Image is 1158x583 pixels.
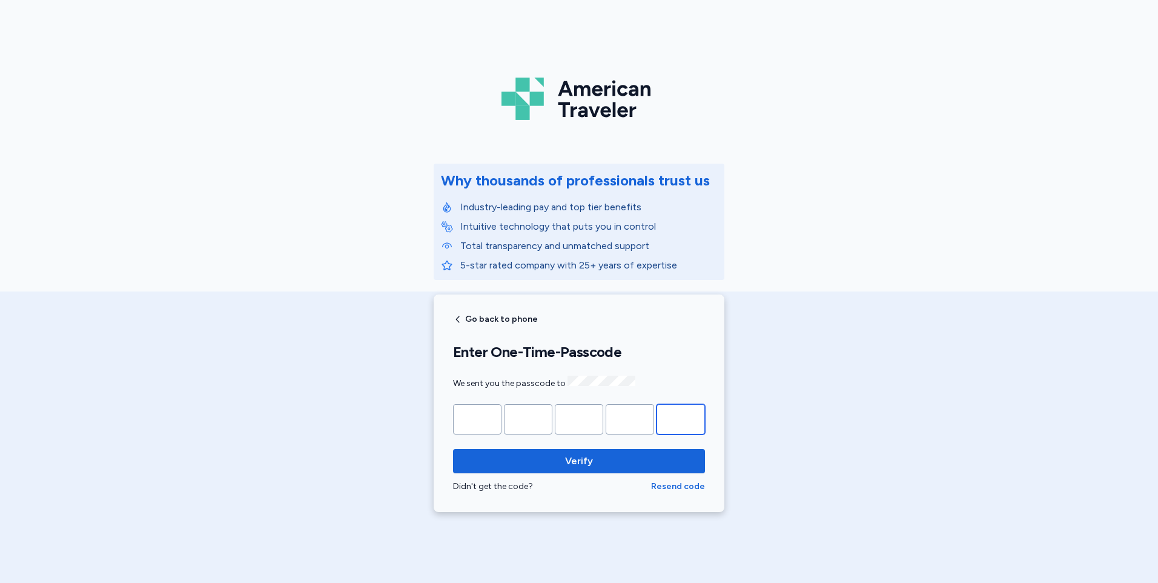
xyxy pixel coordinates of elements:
[504,404,552,435] input: Please enter OTP character 2
[460,219,717,234] p: Intuitive technology that puts you in control
[606,404,654,435] input: Please enter OTP character 4
[453,449,705,473] button: Verify
[565,454,593,468] span: Verify
[460,239,717,253] p: Total transparency and unmatched support
[657,404,705,435] input: Please enter OTP character 5
[501,73,657,125] img: Logo
[460,200,717,215] p: Industry-leading pay and top tier benefits
[651,481,705,493] button: Resend code
[441,171,710,190] div: Why thousands of professionals trust us
[453,481,651,493] div: Didn't get the code?
[460,258,717,273] p: 5-star rated company with 25+ years of expertise
[453,378,635,388] span: We sent you the passcode to
[465,315,538,324] span: Go back to phone
[453,404,501,435] input: Please enter OTP character 1
[453,315,538,324] button: Go back to phone
[555,404,603,435] input: Please enter OTP character 3
[453,343,705,361] h1: Enter One-Time-Passcode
